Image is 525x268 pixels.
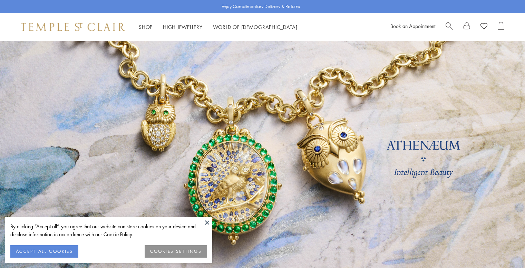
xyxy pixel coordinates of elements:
nav: Main navigation [139,23,298,31]
iframe: Gorgias live chat messenger [490,236,518,261]
a: Search [446,22,453,32]
a: View Wishlist [480,22,487,32]
button: COOKIES SETTINGS [145,245,207,258]
a: World of [DEMOGRAPHIC_DATA]World of [DEMOGRAPHIC_DATA] [213,23,298,30]
div: By clicking “Accept all”, you agree that our website can store cookies on your device and disclos... [10,222,207,238]
a: Open Shopping Bag [498,22,504,32]
img: Temple St. Clair [21,23,125,31]
a: High JewelleryHigh Jewellery [163,23,203,30]
a: ShopShop [139,23,153,30]
a: Book an Appointment [390,22,435,29]
button: ACCEPT ALL COOKIES [10,245,78,258]
p: Enjoy Complimentary Delivery & Returns [222,3,300,10]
